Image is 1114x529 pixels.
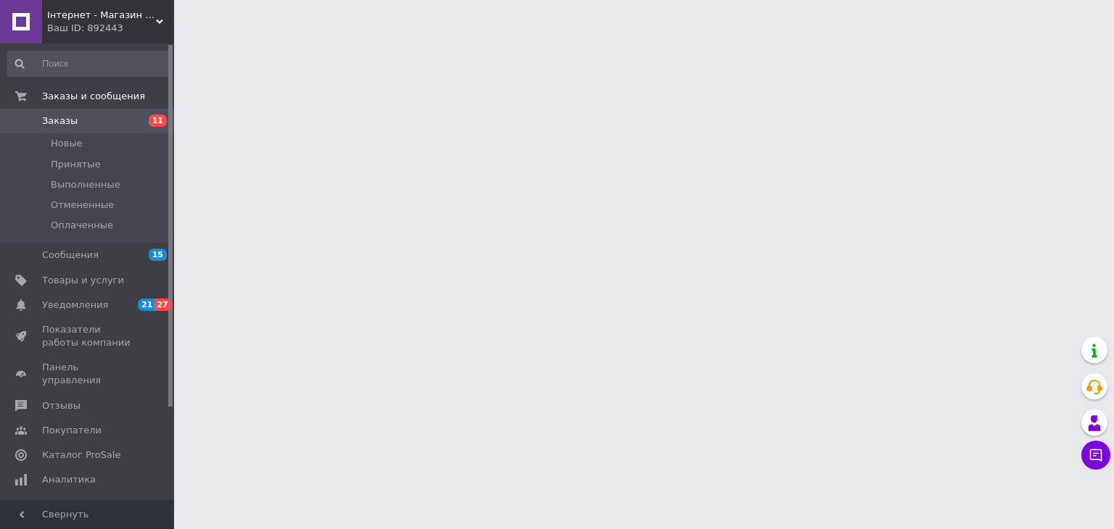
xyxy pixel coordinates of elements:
[138,299,154,311] span: 21
[51,178,120,191] span: Выполненные
[42,274,124,287] span: Товары и услуги
[42,399,81,412] span: Отзывы
[51,158,101,171] span: Принятые
[149,249,167,261] span: 15
[42,90,145,103] span: Заказы и сообщения
[42,473,96,486] span: Аналитика
[42,249,99,262] span: Сообщения
[51,137,83,150] span: Новые
[42,114,78,128] span: Заказы
[42,361,134,387] span: Панель управления
[51,219,113,232] span: Оплаченные
[47,9,156,22] span: Інтернет - Магазин SmilShop
[149,114,167,127] span: 11
[154,299,171,311] span: 27
[42,299,108,312] span: Уведомления
[42,323,134,349] span: Показатели работы компании
[47,22,174,35] div: Ваш ID: 892443
[42,498,134,524] span: Управление сайтом
[51,199,114,212] span: Отмененные
[42,449,120,462] span: Каталог ProSale
[42,424,102,437] span: Покупатели
[1081,441,1110,470] button: Чат с покупателем
[7,51,171,77] input: Поиск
